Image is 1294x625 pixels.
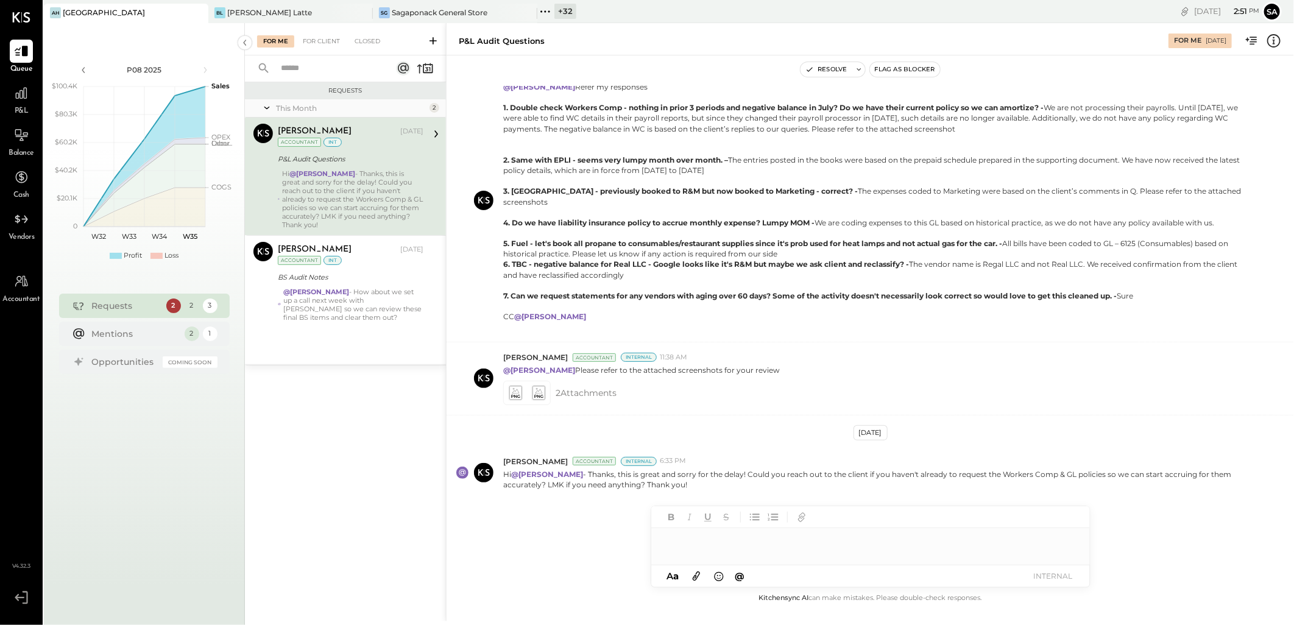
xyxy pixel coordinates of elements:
[503,456,568,467] span: [PERSON_NAME]
[92,300,160,312] div: Requests
[9,232,35,243] span: Vendors
[214,7,225,18] div: BL
[227,7,312,18] div: [PERSON_NAME] Latte
[663,570,683,583] button: Aa
[9,148,34,159] span: Balance
[556,381,617,405] span: 2 Attachment s
[183,232,197,241] text: W35
[13,190,29,201] span: Cash
[278,256,321,265] div: Accountant
[430,103,439,113] div: 2
[124,251,142,261] div: Profit
[166,298,181,313] div: 2
[379,7,390,18] div: SG
[554,4,576,19] div: + 32
[278,244,352,256] div: [PERSON_NAME]
[278,271,420,283] div: BS Audit Notes
[392,7,487,18] div: Sagaponack General Store
[93,65,196,75] div: P08 2025
[289,169,355,178] strong: @[PERSON_NAME]
[122,232,136,241] text: W33
[278,138,321,147] div: Accountant
[1194,5,1259,17] div: [DATE]
[854,425,888,440] div: [DATE]
[278,125,352,138] div: [PERSON_NAME]
[152,232,168,241] text: W34
[1,124,42,159] a: Balance
[297,35,346,48] div: For Client
[211,133,231,141] text: OPEX
[1174,36,1201,46] div: For Me
[503,238,1245,259] div: All bills have been coded to GL – 6125 (Consumables) based on historical practice. Please let us ...
[514,312,586,321] strong: @[PERSON_NAME]
[573,353,616,362] div: Accountant
[503,186,858,196] b: 3. [GEOGRAPHIC_DATA] - previously booked to R&M but now booked to Marketing - correct? -
[503,291,1245,301] div: Sure
[503,260,909,269] b: 6. TBC - negative balance for Real LLC - Google looks like it's R&M but maybe we ask client and r...
[257,35,294,48] div: For Me
[251,87,440,95] div: Requests
[1,270,42,305] a: Accountant
[211,183,232,191] text: COGS
[1179,5,1191,18] div: copy link
[1,208,42,243] a: Vendors
[323,138,342,147] div: int
[282,169,423,229] div: Hi - Thanks, this is great and sorry for the delay! Could you reach out to the client if you have...
[503,155,1245,175] div: The entries posted in the books were based on the prepaid schedule prepared in the supporting doc...
[503,291,1117,300] b: 7. Can we request statements for any vendors with aging over 60 days? Some of the activity doesn'...
[459,35,545,47] div: P&L Audit Questions
[1029,568,1078,584] button: INTERNAL
[400,127,423,136] div: [DATE]
[3,294,40,305] span: Accountant
[203,327,217,341] div: 1
[503,259,1245,280] div: The vendor name is Regal LLC and not Real LLC. We received confirmation from the client and have ...
[185,298,199,313] div: 2
[73,222,77,230] text: 0
[1,166,42,201] a: Cash
[91,232,106,241] text: W32
[276,103,426,113] div: This Month
[870,62,940,77] button: Flag as Blocker
[765,509,781,525] button: Ordered List
[503,155,728,164] b: 2. Same with EPLI - seems very lumpy month over month. –
[503,365,575,375] strong: @[PERSON_NAME]
[735,570,744,582] span: @
[621,353,657,362] div: Internal
[400,245,423,255] div: [DATE]
[503,239,1002,248] b: 5. Fuel - let's book all propane to consumables/restaurant supplies since it's prob used for heat...
[164,251,179,261] div: Loss
[731,568,748,584] button: @
[57,194,77,202] text: $20.1K
[503,365,780,375] p: Please refer to the attached screenshots for your review
[503,217,1245,228] div: We are coding expenses to this GL based on historical practice, as we do not have any policy avai...
[801,62,852,77] button: Resolve
[63,7,145,18] div: [GEOGRAPHIC_DATA]
[503,82,575,91] strong: @[PERSON_NAME]
[682,509,698,525] button: Italic
[1262,2,1282,21] button: Sa
[15,106,29,117] span: P&L
[211,139,232,148] text: Occu...
[55,110,77,118] text: $80.3K
[621,457,657,466] div: Internal
[660,456,686,466] span: 6:33 PM
[55,138,77,146] text: $60.2K
[511,470,583,479] strong: @[PERSON_NAME]
[92,328,179,340] div: Mentions
[718,509,734,525] button: Strikethrough
[503,352,568,362] span: [PERSON_NAME]
[283,288,349,296] strong: @[PERSON_NAME]
[503,103,1044,112] b: 1. Double check Workers Comp - nothing in prior 3 periods and negative balance in July? Do we hav...
[203,298,217,313] div: 3
[163,356,217,368] div: Coming Soon
[503,218,815,227] b: 4. Do we have liability insurance policy to accrue monthly expense? Lumpy MOM -
[673,570,679,582] span: a
[663,509,679,525] button: Bold
[10,64,33,75] span: Queue
[348,35,386,48] div: Closed
[747,509,763,525] button: Unordered List
[794,509,810,525] button: Add URL
[1,40,42,75] a: Queue
[1206,37,1226,45] div: [DATE]
[323,256,342,265] div: int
